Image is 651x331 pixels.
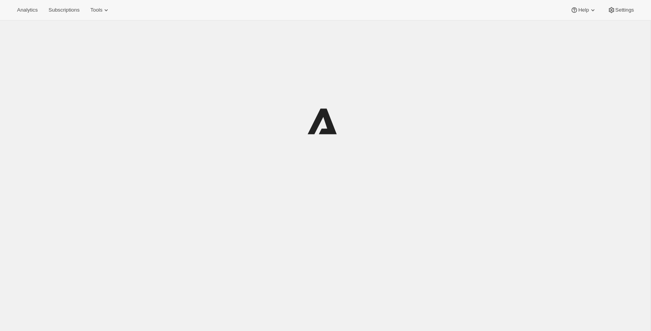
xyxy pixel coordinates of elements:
span: Help [578,7,589,13]
button: Help [566,5,601,15]
button: Tools [86,5,115,15]
span: Analytics [17,7,38,13]
button: Subscriptions [44,5,84,15]
span: Settings [615,7,634,13]
button: Analytics [12,5,42,15]
span: Subscriptions [48,7,79,13]
span: Tools [90,7,102,13]
button: Settings [603,5,639,15]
